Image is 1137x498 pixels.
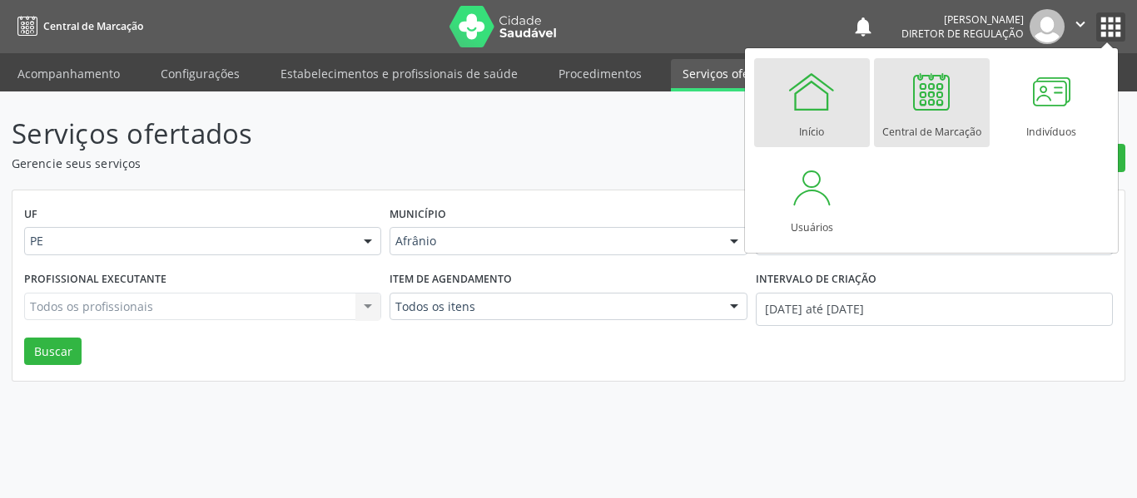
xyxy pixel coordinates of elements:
p: Serviços ofertados [12,113,792,155]
span: Diretor de regulação [901,27,1024,41]
button: Buscar [24,338,82,366]
span: Todos os itens [395,298,712,315]
i:  [1071,15,1090,33]
a: Acompanhamento [6,59,132,88]
label: Profissional executante [24,267,166,293]
img: img [1030,9,1065,44]
a: Serviços ofertados [671,59,797,91]
a: Estabelecimentos e profissionais de saúde [269,59,529,88]
span: Central de Marcação [43,19,143,33]
a: Configurações [149,59,251,88]
button:  [1065,9,1096,44]
button: apps [1096,12,1125,42]
button: notifications [852,15,875,38]
label: Intervalo de criação [756,267,876,293]
span: Afrânio [395,233,712,249]
a: Central de Marcação [12,12,143,40]
div: [PERSON_NAME] [901,12,1024,27]
label: UF [24,202,37,228]
input: Selecione um intervalo [756,293,1113,326]
p: Gerencie seus serviços [12,155,792,172]
a: Central de Marcação [874,58,990,147]
label: Município [390,202,446,228]
a: Indivíduos [994,58,1110,147]
label: Item de agendamento [390,267,512,293]
a: Procedimentos [547,59,653,88]
a: Usuários [754,154,870,243]
a: Início [754,58,870,147]
span: PE [30,233,347,249]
